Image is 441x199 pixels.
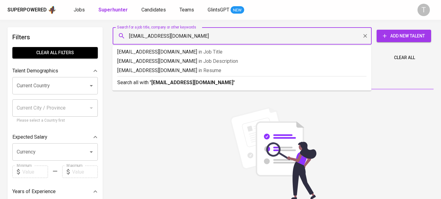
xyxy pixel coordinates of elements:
input: Value [22,166,48,178]
h6: Filters [12,32,98,42]
p: [EMAIL_ADDRESS][DOMAIN_NAME] [117,48,366,56]
a: Candidates [141,6,167,14]
p: Expected Salary [12,133,47,141]
span: Jobs [74,7,85,13]
span: Clear All [394,54,415,62]
p: Please select a Country first [17,118,93,124]
span: in Resume [198,67,221,73]
img: app logo [48,5,56,15]
input: Value [72,166,98,178]
a: Superhunter [98,6,129,14]
span: NEW [231,7,244,13]
button: Open [87,81,96,90]
p: [EMAIL_ADDRESS][DOMAIN_NAME] [117,67,366,74]
a: Teams [179,6,195,14]
button: Clear [361,32,370,40]
span: Candidates [141,7,166,13]
div: Years of Experience [12,185,98,198]
button: Open [87,148,96,156]
button: Clear All filters [12,47,98,58]
div: Talent Demographics [12,65,98,77]
span: in Job Title [198,49,223,55]
b: [EMAIL_ADDRESS][DOMAIN_NAME] [151,80,233,85]
div: Superpowered [7,6,47,14]
div: T [417,4,430,16]
p: Years of Experience [12,188,56,195]
a: Superpoweredapp logo [7,5,56,15]
span: in Job Description [198,58,238,64]
button: Clear All [391,52,417,63]
div: Expected Salary [12,131,98,143]
span: GlintsGPT [208,7,229,13]
p: [EMAIL_ADDRESS][DOMAIN_NAME] [117,58,366,65]
span: Add New Talent [382,32,426,40]
a: GlintsGPT NEW [208,6,244,14]
p: Search all with " " [117,79,366,86]
a: Jobs [74,6,86,14]
b: Superhunter [98,7,128,13]
button: Add New Talent [377,30,431,42]
p: Talent Demographics [12,67,58,75]
span: Clear All filters [17,49,93,57]
span: Teams [179,7,194,13]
